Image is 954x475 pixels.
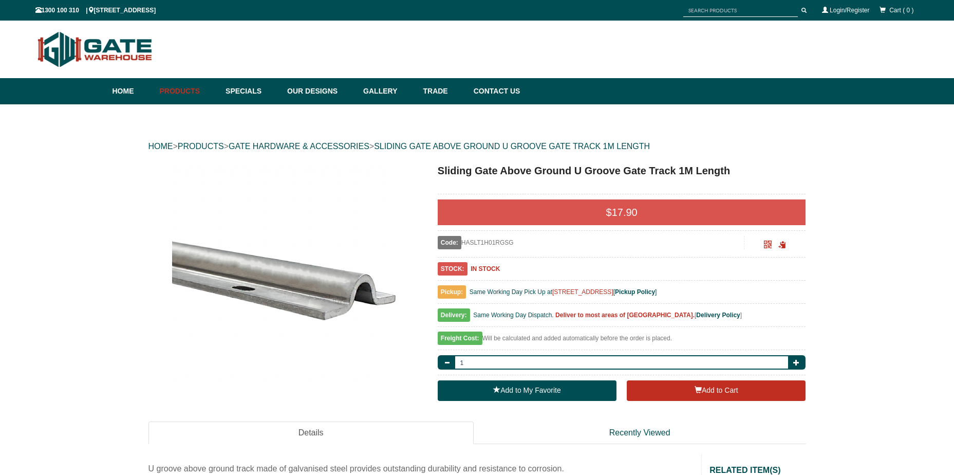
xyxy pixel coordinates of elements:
[438,332,806,350] div: Will be calculated and added automatically before the order is placed.
[438,308,470,322] span: Delivery:
[148,422,474,445] a: Details
[438,309,806,327] div: [ ]
[374,142,650,151] a: SLIDING GATE ABOVE GROUND U GROOVE GATE TRACK 1M LENGTH
[438,236,744,249] div: HASLT1H01RGSG
[764,242,772,249] a: Click to enlarge and scan to share.
[627,380,806,401] button: Add to Cart
[35,26,155,73] img: Gate Warehouse
[172,163,398,389] img: Sliding Gate Above Ground U Groove Gate Track 1M Length - - Gate Warehouse
[469,78,520,104] a: Contact Us
[148,142,173,151] a: HOME
[438,285,466,299] span: Pickup:
[220,78,282,104] a: Specials
[471,265,500,272] b: IN STOCK
[470,288,657,296] span: Same Working Day Pick Up at [ ]
[552,288,613,296] a: [STREET_ADDRESS]
[149,163,421,389] a: Sliding Gate Above Ground U Groove Gate Track 1M Length - - Gate Warehouse
[148,130,806,163] div: > > >
[612,207,638,218] span: 17.90
[229,142,369,151] a: GATE HARDWARE & ACCESSORIES
[155,78,221,104] a: Products
[438,199,806,225] div: $
[438,163,806,178] h1: Sliding Gate Above Ground U Groove Gate Track 1M Length
[683,4,798,17] input: SEARCH PRODUCTS
[178,142,224,151] a: PRODUCTS
[778,241,786,249] span: Click to copy the URL
[438,332,482,345] span: Freight Cost:
[113,78,155,104] a: Home
[615,288,655,296] a: Pickup Policy
[696,312,740,319] a: Delivery Policy
[473,312,554,319] span: Same Working Day Dispatch.
[889,7,913,14] span: Cart ( 0 )
[358,78,418,104] a: Gallery
[282,78,358,104] a: Our Designs
[830,7,869,14] a: Login/Register
[474,422,806,445] a: Recently Viewed
[35,7,156,14] span: 1300 100 310 | [STREET_ADDRESS]
[418,78,468,104] a: Trade
[438,236,461,249] span: Code:
[438,262,467,276] span: STOCK:
[438,380,616,401] a: Add to My Favorite
[555,312,695,319] b: Deliver to most areas of [GEOGRAPHIC_DATA].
